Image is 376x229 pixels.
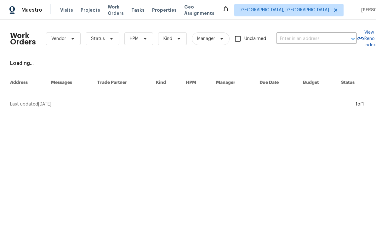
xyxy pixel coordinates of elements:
h2: Work Orders [10,32,36,45]
span: Vendor [51,36,66,42]
span: Properties [152,7,177,13]
div: 1 of 1 [356,101,364,107]
a: View Reno Index [357,29,376,48]
th: Address [5,74,46,91]
th: Status [336,74,371,91]
input: Enter in an address [276,34,339,44]
span: Kind [163,36,172,42]
span: [DATE] [38,102,51,106]
th: HPM [181,74,211,91]
span: [GEOGRAPHIC_DATA], [GEOGRAPHIC_DATA] [240,7,329,13]
th: Kind [151,74,181,91]
span: HPM [130,36,139,42]
span: Status [91,36,105,42]
button: Open [349,34,357,43]
div: Loading... [10,60,366,66]
span: Projects [81,7,100,13]
th: Due Date [254,74,298,91]
th: Messages [46,74,92,91]
th: Budget [298,74,336,91]
div: Last updated [10,101,354,107]
th: Trade Partner [92,74,151,91]
span: Manager [197,36,215,42]
th: Manager [211,74,254,91]
span: Geo Assignments [184,4,214,16]
span: Work Orders [108,4,124,16]
span: Tasks [131,8,145,12]
span: Visits [60,7,73,13]
span: Maestro [21,7,42,13]
span: Unclaimed [244,36,266,42]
